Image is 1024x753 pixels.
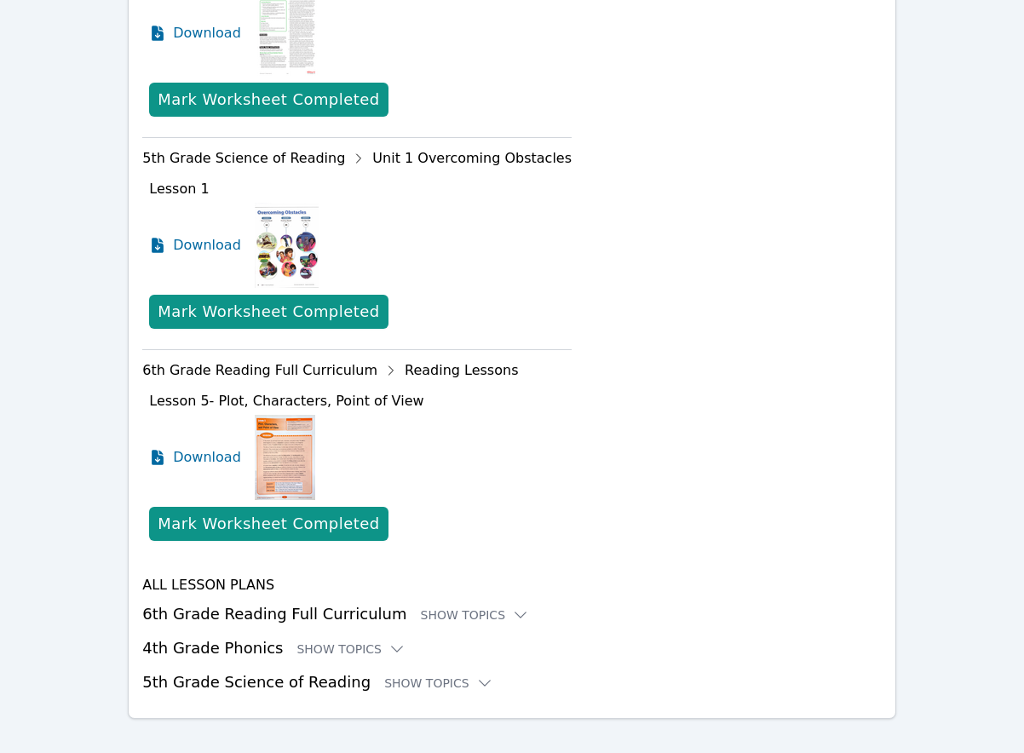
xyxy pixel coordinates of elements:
span: Download [173,235,241,256]
span: Download [173,23,241,43]
button: Mark Worksheet Completed [149,507,388,541]
div: Mark Worksheet Completed [158,88,379,112]
img: Lesson 1 [255,203,319,288]
h3: 5th Grade Science of Reading [142,670,882,694]
a: Download [149,203,241,288]
img: Lesson 5- Plot, Characters, Point of View [255,415,315,500]
span: Lesson 5- Plot, Characters, Point of View [149,393,423,409]
div: 6th Grade Reading Full Curriculum Reading Lessons [142,357,572,384]
button: Show Topics [296,641,406,658]
h3: 6th Grade Reading Full Curriculum [142,602,882,626]
h4: All Lesson Plans [142,575,882,595]
div: Mark Worksheet Completed [158,300,379,324]
h3: 4th Grade Phonics [142,636,882,660]
div: Mark Worksheet Completed [158,512,379,536]
div: 5th Grade Science of Reading Unit 1 Overcoming Obstacles [142,145,572,172]
button: Show Topics [384,675,493,692]
button: Mark Worksheet Completed [149,295,388,329]
button: Mark Worksheet Completed [149,83,388,117]
span: Lesson 1 [149,181,209,197]
span: Download [173,447,241,468]
button: Show Topics [421,606,530,624]
a: Download [149,415,241,500]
